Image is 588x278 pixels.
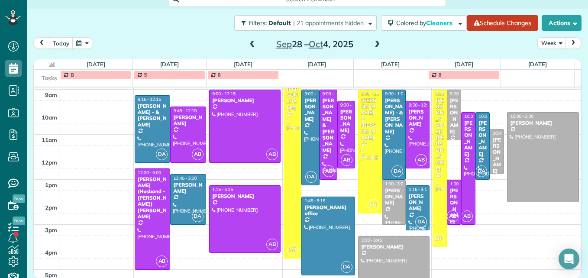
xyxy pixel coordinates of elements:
[461,210,473,222] span: AB
[160,61,179,68] a: [DATE]
[368,199,379,211] span: MT
[13,217,25,225] span: New
[71,71,74,78] span: B
[266,239,278,250] span: AB
[322,97,335,153] div: [PERSON_NAME] & [PERSON_NAME]
[45,91,57,98] span: 9am
[391,165,403,177] span: DA
[137,176,168,220] div: [PERSON_NAME] (Husband - [PERSON_NAME]) [PERSON_NAME]
[415,154,427,166] span: AB
[408,109,427,127] div: [PERSON_NAME]
[249,19,267,27] span: Filters:
[385,91,406,97] span: 9:00 - 1:00
[361,244,427,250] div: [PERSON_NAME]
[408,193,427,212] div: [PERSON_NAME]
[173,175,197,181] span: 12:45 - 3:00
[138,170,161,175] span: 12:30 - 5:00
[323,165,335,177] span: AB
[493,130,519,136] span: 10:45 - 12:45
[305,171,317,183] span: DA
[361,97,379,141] div: [PERSON_NAME] & [PERSON_NAME]
[433,233,444,245] span: MT
[45,204,57,211] span: 2pm
[559,249,579,269] div: Open Intercom Messenger
[385,181,406,187] span: 1:00 - 3:00
[450,91,473,97] span: 9:00 - 11:15
[230,15,377,31] a: Filters: Default | 21 appointments hidden
[478,113,502,119] span: 10:00 - 1:00
[381,15,467,31] button: Colored byCleaners
[341,261,352,273] span: DA
[309,39,323,49] span: Oct
[478,120,487,157] div: [PERSON_NAME]
[307,61,326,68] a: [DATE]
[173,182,203,194] div: [PERSON_NAME]
[42,114,57,121] span: 10am
[384,97,403,135] div: [PERSON_NAME] - & [PERSON_NAME]
[323,91,343,97] span: 9:00 - 1:00
[137,103,168,128] div: [PERSON_NAME] - & [PERSON_NAME]
[415,216,427,228] span: DA
[276,39,292,49] span: Sep
[447,210,459,222] span: AB
[13,194,25,203] span: New
[492,137,501,174] div: [PERSON_NAME]
[510,113,533,119] span: 10:00 - 2:00
[45,249,57,256] span: 4pm
[212,97,278,103] div: [PERSON_NAME]
[436,91,456,97] span: 9:00 - 4:00
[384,187,403,206] div: [PERSON_NAME]
[192,210,204,222] span: DA
[234,15,377,31] button: Filters: Default | 21 appointments hidden
[361,91,382,97] span: 9:00 - 2:30
[45,226,57,233] span: 3pm
[49,37,73,49] button: today
[287,244,299,256] span: MT
[439,71,442,78] span: 8
[218,71,221,78] span: 8
[409,102,432,108] span: 9:30 - 12:30
[510,120,576,126] div: [PERSON_NAME]
[42,136,57,143] span: 11am
[293,19,364,27] span: | 21 appointments hidden
[467,15,538,31] a: Schedule Changes
[381,61,400,68] a: [DATE]
[542,15,582,31] button: Actions
[450,181,471,187] span: 1:00 - 3:00
[565,37,582,49] button: next
[449,97,459,135] div: [PERSON_NAME]
[87,61,105,68] a: [DATE]
[192,149,204,160] span: AB
[340,102,364,108] span: 9:30 - 12:30
[212,193,278,199] div: [PERSON_NAME]
[340,109,352,134] div: [PERSON_NAME]
[435,97,444,172] div: [PERSON_NAME]/[PERSON_NAME]
[304,97,317,123] div: [PERSON_NAME]
[266,149,278,160] span: AB
[409,187,430,192] span: 1:15 - 3:15
[156,255,168,267] span: AB
[304,204,352,217] div: [PERSON_NAME] office
[268,19,291,27] span: Default
[173,114,203,127] div: [PERSON_NAME]
[341,154,352,166] span: AB
[286,86,299,111] div: [PERSON_NAME]
[396,19,456,27] span: Colored by
[144,71,147,78] span: 5
[528,61,547,68] a: [DATE]
[42,159,57,166] span: 12pm
[304,91,325,97] span: 9:00 - 1:15
[537,37,566,49] button: Week
[45,181,57,188] span: 1pm
[212,91,236,97] span: 9:00 - 12:15
[261,39,369,49] h2: 28 – 4, 2025
[156,149,168,160] span: DA
[361,237,382,243] span: 3:30 - 5:45
[138,97,161,102] span: 9:15 - 12:15
[33,37,50,49] button: prev
[304,198,325,204] span: 1:45 - 5:15
[449,187,459,225] div: [PERSON_NAME]
[455,61,473,68] a: [DATE]
[426,19,454,27] span: Cleaners
[212,187,233,192] span: 1:15 - 4:15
